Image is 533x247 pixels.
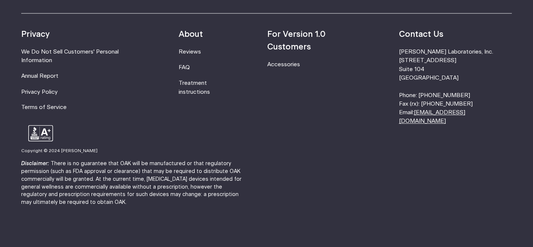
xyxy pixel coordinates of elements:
[267,30,326,51] strong: For Version 1.0 Customers
[21,161,49,166] strong: Disclaimer:
[21,30,50,38] strong: Privacy
[21,73,58,79] a: Annual Report
[399,48,511,125] li: [PERSON_NAME] Laboratories, Inc. [STREET_ADDRESS] Suite 104 [GEOGRAPHIC_DATA] Phone: [PHONE_NUMBE...
[399,109,465,123] a: [EMAIL_ADDRESS][DOMAIN_NAME]
[21,148,98,153] small: Copyright © 2024 [PERSON_NAME]
[179,30,203,38] strong: About
[21,49,119,63] a: We Do Not Sell Customers' Personal Information
[179,80,210,94] a: Treatment instructions
[21,89,58,94] a: Privacy Policy
[21,104,67,110] a: Terms of Service
[267,62,300,67] a: Accessories
[399,30,443,38] strong: Contact Us
[179,65,190,70] a: FAQ
[179,49,201,55] a: Reviews
[21,160,249,206] p: There is no guarantee that OAK will be manufactured or that regulatory permission (such as FDA ap...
